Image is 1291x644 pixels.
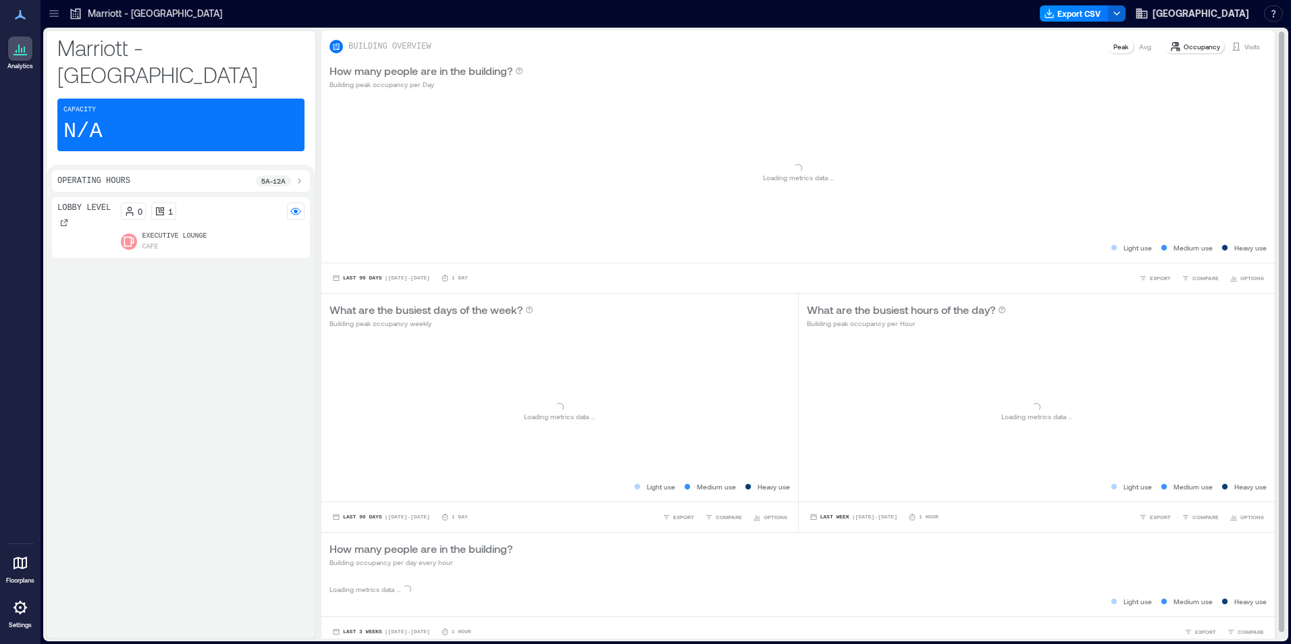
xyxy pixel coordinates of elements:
p: Loading metrics data ... [524,411,595,422]
span: COMPARE [1192,274,1219,282]
p: 1 Day [452,274,468,282]
p: Executive Lounge [142,231,207,242]
p: Operating Hours [57,176,130,186]
p: 1 Day [452,513,468,521]
p: Medium use [1174,242,1213,253]
p: Building peak occupancy weekly [330,318,533,329]
button: [GEOGRAPHIC_DATA] [1131,3,1253,24]
button: Export CSV [1040,5,1109,22]
p: Loading metrics data ... [1001,411,1072,422]
a: Settings [4,591,36,633]
button: EXPORT [1136,271,1174,285]
span: OPTIONS [764,513,787,521]
button: EXPORT [1182,625,1219,639]
p: How many people are in the building? [330,63,512,79]
p: Floorplans [6,576,34,585]
span: EXPORT [1150,513,1171,521]
a: Floorplans [2,547,38,589]
p: Avg [1139,41,1151,52]
p: Loading metrics data ... [763,172,834,183]
button: COMPARE [702,510,745,524]
button: OPTIONS [1227,510,1267,524]
span: EXPORT [1150,274,1171,282]
button: COMPARE [1179,510,1221,524]
p: 1 Hour [919,513,939,521]
a: Analytics [3,32,37,74]
p: Heavy use [1234,242,1267,253]
button: Last Week |[DATE]-[DATE] [807,510,900,524]
p: Analytics [7,62,33,70]
p: Heavy use [1234,481,1267,492]
button: COMPARE [1179,271,1221,285]
span: EXPORT [673,513,694,521]
button: Last 90 Days |[DATE]-[DATE] [330,271,433,285]
span: OPTIONS [1240,274,1264,282]
span: OPTIONS [1240,513,1264,521]
p: 0 [138,206,142,217]
p: Building peak occupancy per Hour [807,318,1006,329]
p: Settings [9,621,32,629]
button: EXPORT [1136,510,1174,524]
p: Cafe [142,242,159,252]
button: EXPORT [660,510,697,524]
button: OPTIONS [750,510,790,524]
button: Last 3 Weeks |[DATE]-[DATE] [330,625,433,639]
button: OPTIONS [1227,271,1267,285]
p: Light use [1124,481,1152,492]
p: 1 Hour [452,628,471,636]
p: 5a - 12a [261,176,286,186]
p: Loading metrics data ... [330,584,400,595]
p: What are the busiest days of the week? [330,302,523,318]
p: What are the busiest hours of the day? [807,302,995,318]
span: COMPARE [716,513,742,521]
p: N/A [63,118,103,145]
p: Building occupancy per day every hour [330,557,512,568]
p: Medium use [697,481,736,492]
p: Peak [1113,41,1128,52]
p: Lobby Level [57,203,111,213]
p: Light use [1124,596,1152,607]
p: Marriott - [GEOGRAPHIC_DATA] [57,34,305,88]
p: Light use [1124,242,1152,253]
p: Visits [1244,41,1260,52]
button: Last 90 Days |[DATE]-[DATE] [330,510,433,524]
p: Capacity [63,105,96,115]
p: Medium use [1174,481,1213,492]
p: Building peak occupancy per Day [330,79,523,90]
span: [GEOGRAPHIC_DATA] [1153,7,1249,20]
span: COMPARE [1238,628,1264,636]
p: How many people are in the building? [330,541,512,557]
span: EXPORT [1195,628,1216,636]
p: Light use [647,481,675,492]
p: Occupancy [1184,41,1220,52]
p: 1 [168,206,173,217]
span: COMPARE [1192,513,1219,521]
p: Marriott - [GEOGRAPHIC_DATA] [88,7,222,20]
button: COMPARE [1224,625,1267,639]
p: BUILDING OVERVIEW [348,41,431,52]
p: Heavy use [758,481,790,492]
p: Heavy use [1234,596,1267,607]
p: Medium use [1174,596,1213,607]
